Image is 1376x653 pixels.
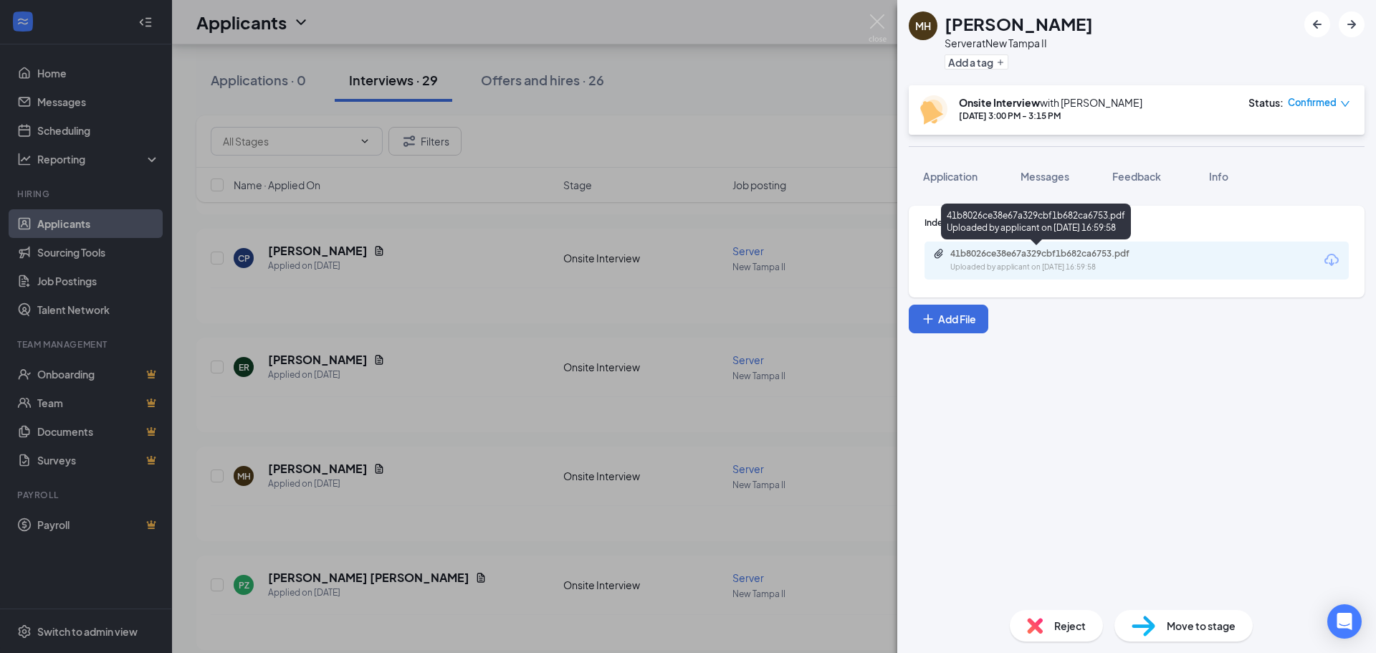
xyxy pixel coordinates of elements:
[1309,16,1326,33] svg: ArrowLeftNew
[945,11,1093,36] h1: [PERSON_NAME]
[945,54,1008,70] button: PlusAdd a tag
[945,36,1093,50] div: Server at New Tampa II
[933,248,1165,273] a: Paperclip41b8026ce38e67a329cbf1b682ca6753.pdfUploaded by applicant on [DATE] 16:59:58
[959,110,1142,122] div: [DATE] 3:00 PM - 3:15 PM
[959,96,1040,109] b: Onsite Interview
[1288,95,1337,110] span: Confirmed
[996,58,1005,67] svg: Plus
[941,204,1131,239] div: 41b8026ce38e67a329cbf1b682ca6753.pdf Uploaded by applicant on [DATE] 16:59:58
[1304,11,1330,37] button: ArrowLeftNew
[1323,252,1340,269] svg: Download
[1054,618,1086,634] span: Reject
[1339,11,1365,37] button: ArrowRight
[1021,170,1069,183] span: Messages
[1343,16,1360,33] svg: ArrowRight
[950,262,1165,273] div: Uploaded by applicant on [DATE] 16:59:58
[950,248,1151,259] div: 41b8026ce38e67a329cbf1b682ca6753.pdf
[1327,604,1362,639] div: Open Intercom Messenger
[921,312,935,326] svg: Plus
[924,216,1349,229] div: Indeed Resume
[915,19,931,33] div: MH
[923,170,978,183] span: Application
[1167,618,1236,634] span: Move to stage
[933,248,945,259] svg: Paperclip
[1209,170,1228,183] span: Info
[959,95,1142,110] div: with [PERSON_NAME]
[909,305,988,333] button: Add FilePlus
[1340,99,1350,109] span: down
[1112,170,1161,183] span: Feedback
[1248,95,1284,110] div: Status :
